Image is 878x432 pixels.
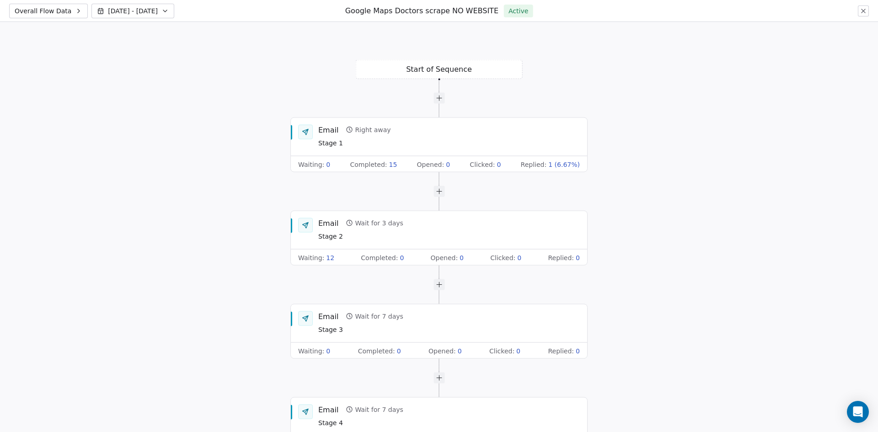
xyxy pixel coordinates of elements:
[430,253,458,262] span: Opened :
[318,218,338,228] div: Email
[298,346,324,355] span: Waiting :
[290,304,588,359] div: EmailWait for 7 daysStage 3Waiting:0Completed:0Opened:0Clicked:0Replied:0
[15,6,71,16] span: Overall Flow Data
[516,346,520,355] span: 0
[350,160,387,169] span: Completed :
[298,160,324,169] span: Waiting :
[521,160,547,169] span: Replied :
[318,138,391,148] span: Stage 1
[428,346,456,355] span: Opened :
[397,346,401,355] span: 0
[417,160,444,169] span: Opened :
[576,346,580,355] span: 0
[290,117,588,172] div: EmailRight awayStage 1Waiting:0Completed:15Opened:0Clicked:0Replied:1 (6.67%)
[847,401,869,423] div: Open Intercom Messenger
[326,253,334,262] span: 12
[361,253,398,262] span: Completed :
[358,346,395,355] span: Completed :
[517,253,521,262] span: 0
[9,4,88,18] button: Overall Flow Data
[548,346,574,355] span: Replied :
[318,124,338,134] div: Email
[318,418,403,428] span: Stage 4
[318,404,338,414] div: Email
[326,346,330,355] span: 0
[290,211,588,266] div: EmailWait for 3 daysStage 2Waiting:12Completed:0Opened:0Clicked:0Replied:0
[490,253,515,262] span: Clicked :
[489,346,514,355] span: Clicked :
[389,160,397,169] span: 15
[470,160,495,169] span: Clicked :
[326,160,330,169] span: 0
[400,253,404,262] span: 0
[548,160,580,169] span: 1 (6.67%)
[460,253,464,262] span: 0
[446,160,450,169] span: 0
[345,6,498,16] h1: Google Maps Doctors scrape NO WEBSITE
[458,346,462,355] span: 0
[576,253,580,262] span: 0
[108,6,158,16] span: [DATE] - [DATE]
[298,253,324,262] span: Waiting :
[318,231,403,241] span: Stage 2
[509,6,528,16] span: Active
[497,160,501,169] span: 0
[318,311,338,321] div: Email
[91,4,174,18] button: [DATE] - [DATE]
[548,253,574,262] span: Replied :
[318,325,403,335] span: Stage 3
